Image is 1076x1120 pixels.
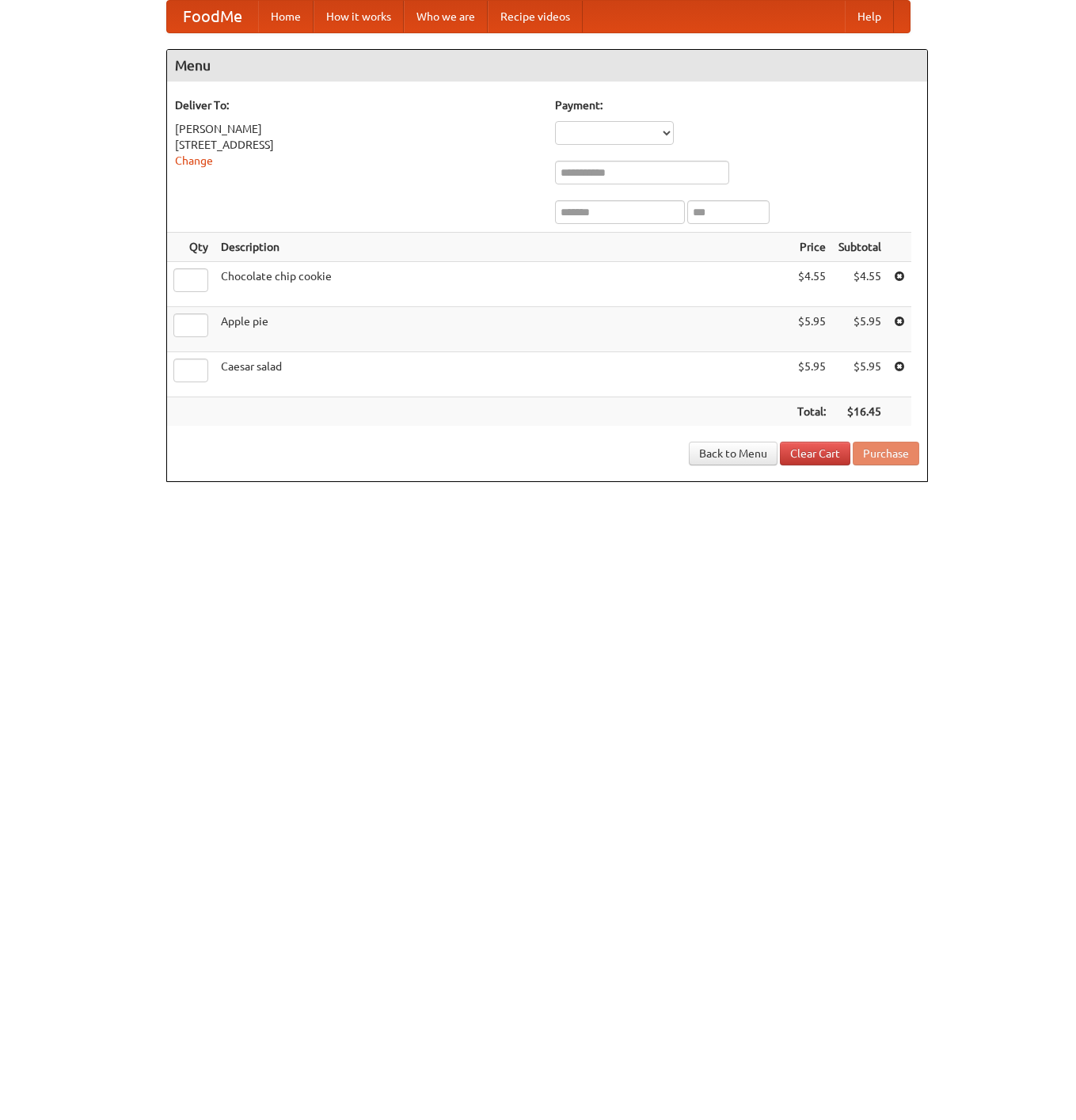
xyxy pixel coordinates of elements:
[175,154,213,167] a: Change
[175,137,539,153] div: [STREET_ADDRESS]
[832,307,888,352] td: $5.95
[215,307,791,352] td: Apple pie
[175,97,539,113] h5: Deliver To:
[791,262,832,307] td: $4.55
[404,1,488,32] a: Who we are
[689,442,778,465] a: Back to Menu
[791,307,832,352] td: $5.95
[167,50,927,82] h4: Menu
[832,262,888,307] td: $4.55
[167,1,258,32] a: FoodMe
[832,233,888,262] th: Subtotal
[215,233,791,262] th: Description
[314,1,404,32] a: How it works
[175,121,539,137] div: [PERSON_NAME]
[555,97,919,113] h5: Payment:
[488,1,583,32] a: Recipe videos
[853,442,919,465] button: Purchase
[832,397,888,427] th: $16.45
[215,262,791,307] td: Chocolate chip cookie
[791,233,832,262] th: Price
[167,233,215,262] th: Qty
[832,352,888,397] td: $5.95
[780,442,850,465] a: Clear Cart
[215,352,791,397] td: Caesar salad
[258,1,314,32] a: Home
[791,352,832,397] td: $5.95
[791,397,832,427] th: Total:
[845,1,894,32] a: Help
